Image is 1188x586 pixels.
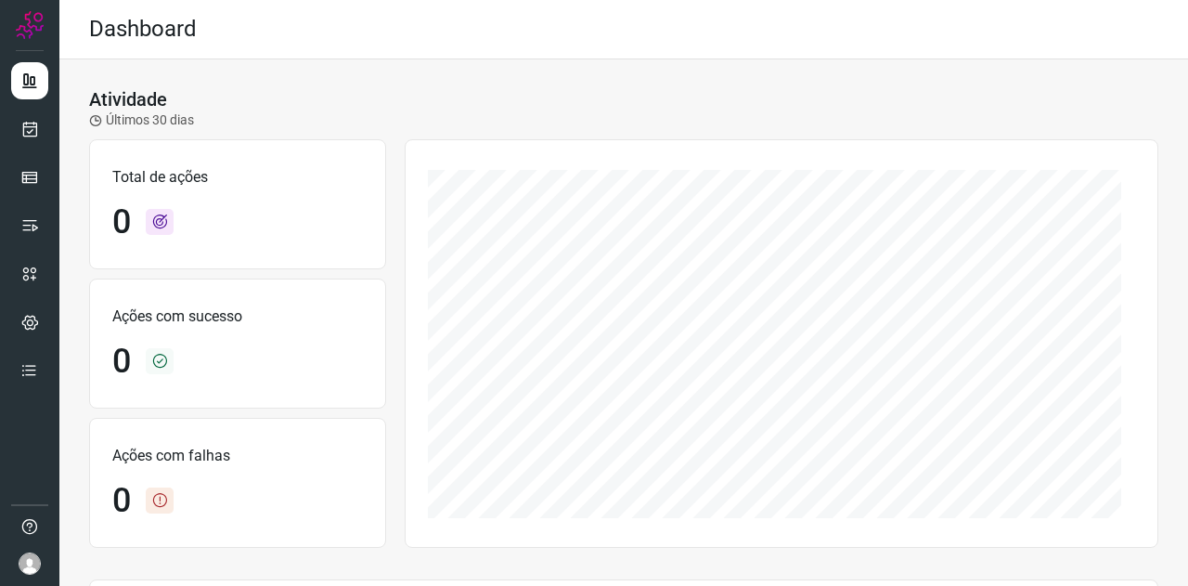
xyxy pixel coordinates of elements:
h1: 0 [112,202,131,242]
img: Logo [16,11,44,39]
p: Últimos 30 dias [89,111,194,130]
h2: Dashboard [89,16,197,43]
h1: 0 [112,481,131,521]
h1: 0 [112,342,131,382]
p: Total de ações [112,166,363,189]
p: Ações com falhas [112,445,363,467]
img: avatar-user-boy.jpg [19,553,41,575]
p: Ações com sucesso [112,306,363,328]
h3: Atividade [89,88,167,111]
